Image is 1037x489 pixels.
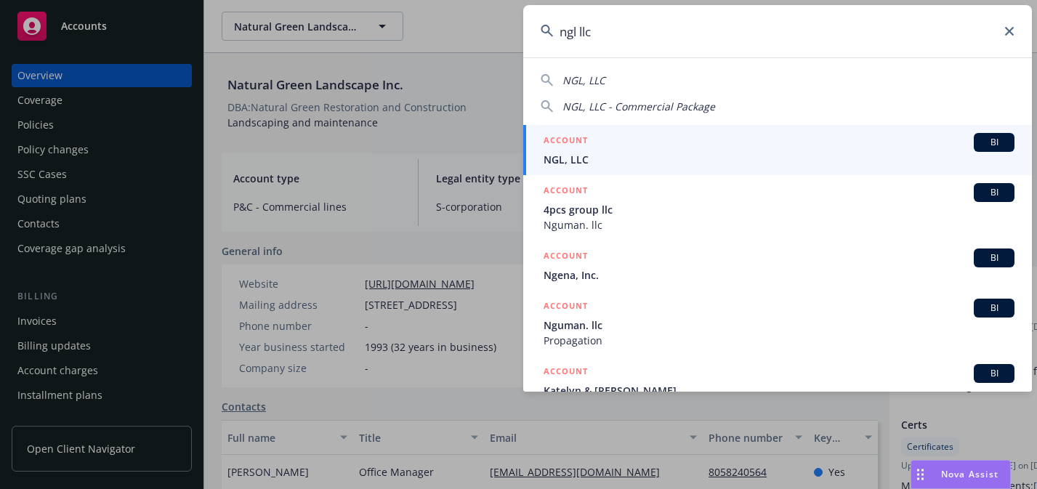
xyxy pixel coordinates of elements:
span: Nguman. llc [544,318,1014,333]
span: BI [980,251,1009,264]
button: Nova Assist [911,460,1011,489]
h5: ACCOUNT [544,183,588,201]
a: ACCOUNTBIKatelyn & [PERSON_NAME] [523,356,1032,421]
span: Katelyn & [PERSON_NAME] [544,383,1014,398]
span: 4pcs group llc [544,202,1014,217]
a: ACCOUNTBI4pcs group llcNguman. llc [523,175,1032,241]
span: BI [980,367,1009,380]
span: NGL, LLC [562,73,605,87]
span: NGL, LLC - Commercial Package [562,100,715,113]
span: NGL, LLC [544,152,1014,167]
h5: ACCOUNT [544,299,588,316]
a: ACCOUNTBINGL, LLC [523,125,1032,175]
span: Propagation [544,333,1014,348]
div: Drag to move [911,461,929,488]
span: Nova Assist [941,468,998,480]
span: BI [980,186,1009,199]
a: ACCOUNTBINguman. llcPropagation [523,291,1032,356]
h5: ACCOUNT [544,133,588,150]
span: Nguman. llc [544,217,1014,233]
a: ACCOUNTBINgena, Inc. [523,241,1032,291]
h5: ACCOUNT [544,364,588,381]
span: Ngena, Inc. [544,267,1014,283]
span: BI [980,302,1009,315]
input: Search... [523,5,1032,57]
h5: ACCOUNT [544,248,588,266]
span: BI [980,136,1009,149]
